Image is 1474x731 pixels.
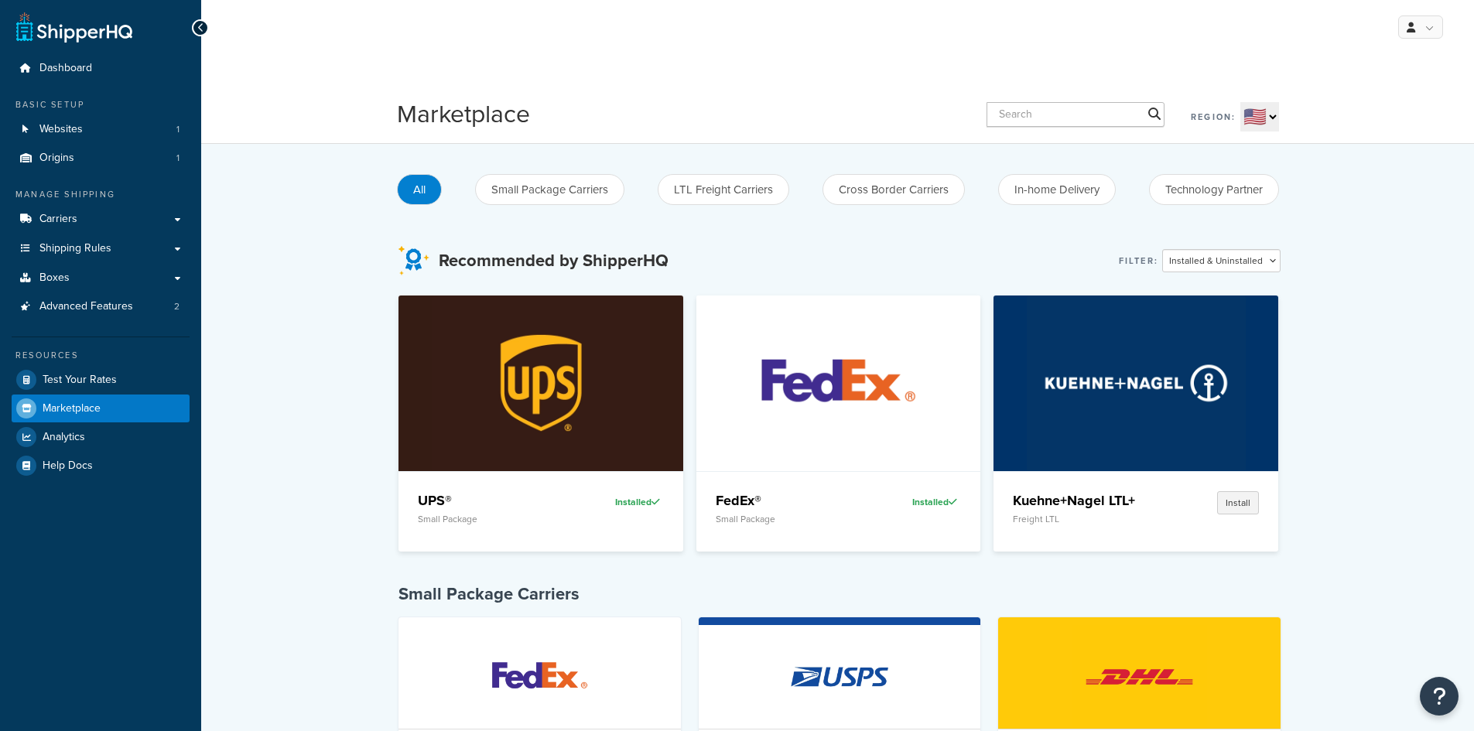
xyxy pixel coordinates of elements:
[432,295,651,470] img: UPS®
[39,272,70,285] span: Boxes
[1119,250,1158,272] label: Filter:
[43,459,93,473] span: Help Docs
[398,582,1281,606] h4: Small Package Carriers
[12,98,190,111] div: Basic Setup
[176,152,180,165] span: 1
[174,300,180,313] span: 2
[12,452,190,480] a: Help Docs
[12,234,190,263] a: Shipping Rules
[576,491,664,513] div: Installed
[1191,106,1236,128] label: Region:
[1027,295,1246,470] img: Kuehne+Nagel LTL+
[12,205,190,234] a: Carriers
[418,491,565,510] h4: UPS®
[12,144,190,173] li: Origins
[771,623,907,731] img: USPS
[716,491,863,510] h4: FedEx®
[176,123,180,136] span: 1
[39,123,83,136] span: Websites
[12,292,190,321] li: Advanced Features
[397,174,442,205] button: All
[12,188,190,201] div: Manage Shipping
[12,144,190,173] a: Origins1
[1072,623,1207,731] img: DHL Express®
[418,514,565,524] p: Small Package
[12,54,190,83] a: Dashboard
[12,115,190,144] li: Websites
[874,491,961,513] div: Installed
[39,62,92,75] span: Dashboard
[12,115,190,144] a: Websites1
[472,623,607,731] img: FedEx®
[998,174,1116,205] button: In-home Delivery
[398,295,683,552] a: UPS®UPS®Small PackageInstalled
[475,174,624,205] button: Small Package Carriers
[12,423,190,451] a: Analytics
[39,242,111,255] span: Shipping Rules
[1420,677,1459,716] button: Open Resource Center
[43,431,85,444] span: Analytics
[987,102,1164,127] input: Search
[729,295,948,470] img: FedEx®
[397,97,530,132] h1: Marketplace
[39,213,77,226] span: Carriers
[1217,491,1259,514] button: Install
[993,295,1278,552] a: Kuehne+Nagel LTL+Kuehne+Nagel LTL+Freight LTLInstall
[439,251,669,270] h3: Recommended by ShipperHQ
[1013,491,1160,510] h4: Kuehne+Nagel LTL+
[12,264,190,292] a: Boxes
[1149,174,1279,205] button: Technology Partner
[716,514,863,524] p: Small Package
[822,174,965,205] button: Cross Border Carriers
[43,374,117,387] span: Test Your Rates
[12,395,190,422] a: Marketplace
[1013,514,1160,524] p: Freight LTL
[12,366,190,394] a: Test Your Rates
[12,349,190,362] div: Resources
[696,295,981,552] a: FedEx®FedEx®Small PackageInstalled
[12,292,190,321] a: Advanced Features2
[658,174,789,205] button: LTL Freight Carriers
[43,402,101,415] span: Marketplace
[39,152,74,165] span: Origins
[39,300,133,313] span: Advanced Features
